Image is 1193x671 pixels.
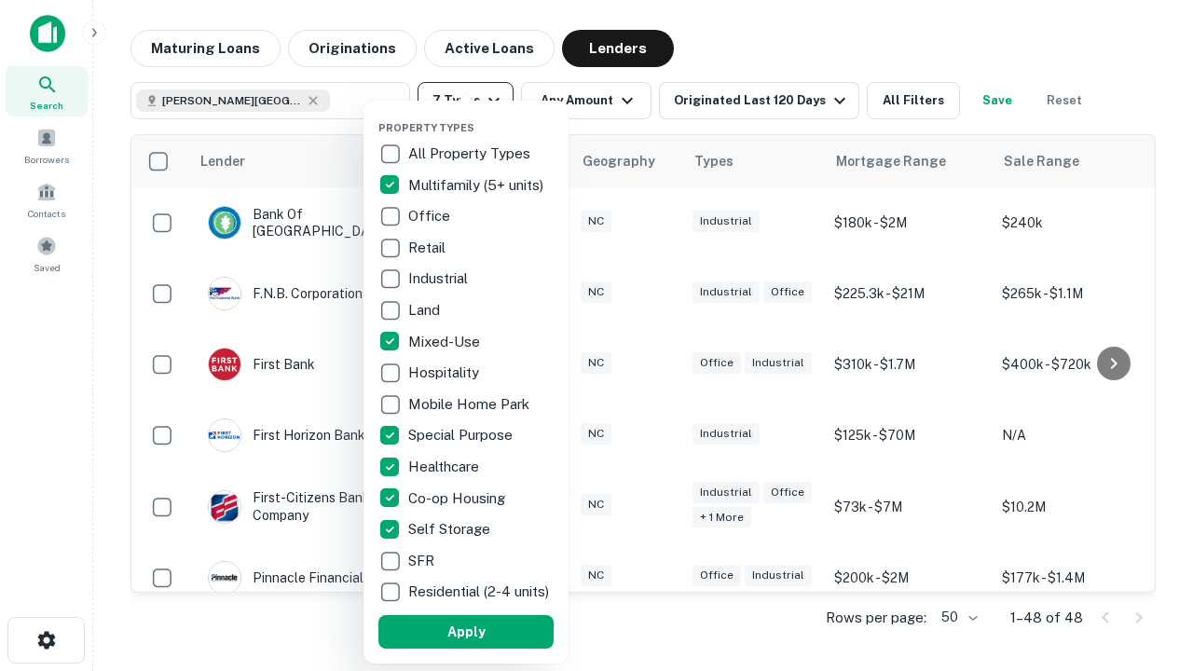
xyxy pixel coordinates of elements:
p: Residential (2-4 units) [408,581,553,603]
iframe: Chat Widget [1100,522,1193,611]
p: Land [408,299,444,322]
p: Mixed-Use [408,331,484,353]
p: Industrial [408,267,472,290]
p: Hospitality [408,362,483,384]
p: Retail [408,237,449,259]
p: Multifamily (5+ units) [408,174,547,197]
p: Co-op Housing [408,487,509,510]
p: Mobile Home Park [408,393,533,416]
p: Healthcare [408,456,483,478]
p: Self Storage [408,518,494,541]
button: Apply [378,615,554,649]
p: Special Purpose [408,424,516,446]
p: SFR [408,550,438,572]
p: Office [408,205,454,227]
p: All Property Types [408,143,534,165]
span: Property Types [378,122,474,133]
